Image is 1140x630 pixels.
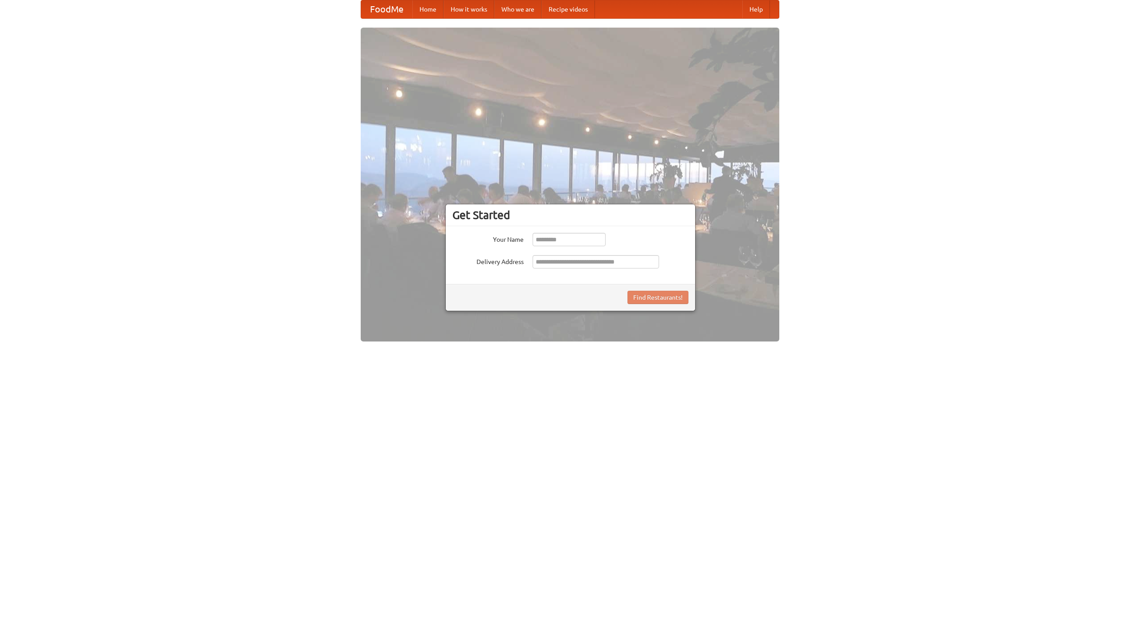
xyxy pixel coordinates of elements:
label: Delivery Address [452,255,524,266]
a: Who we are [494,0,541,18]
a: Home [412,0,444,18]
a: How it works [444,0,494,18]
button: Find Restaurants! [627,291,688,304]
a: Help [742,0,770,18]
h3: Get Started [452,208,688,222]
a: FoodMe [361,0,412,18]
label: Your Name [452,233,524,244]
a: Recipe videos [541,0,595,18]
